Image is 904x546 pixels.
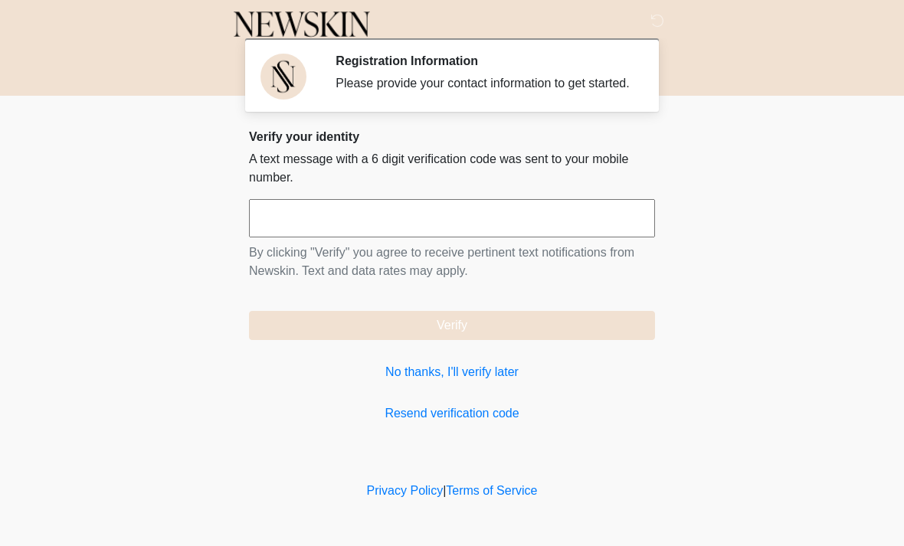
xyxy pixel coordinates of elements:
a: No thanks, I'll verify later [249,363,655,381]
a: Resend verification code [249,404,655,423]
p: A text message with a 6 digit verification code was sent to your mobile number. [249,150,655,187]
h2: Registration Information [336,54,632,68]
a: Terms of Service [446,484,537,497]
img: Newskin Logo [234,11,370,38]
a: Privacy Policy [367,484,444,497]
p: By clicking "Verify" you agree to receive pertinent text notifications from Newskin. Text and dat... [249,244,655,280]
div: Please provide your contact information to get started. [336,74,632,93]
h2: Verify your identity [249,129,655,144]
a: | [443,484,446,497]
img: Agent Avatar [260,54,306,100]
button: Verify [249,311,655,340]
